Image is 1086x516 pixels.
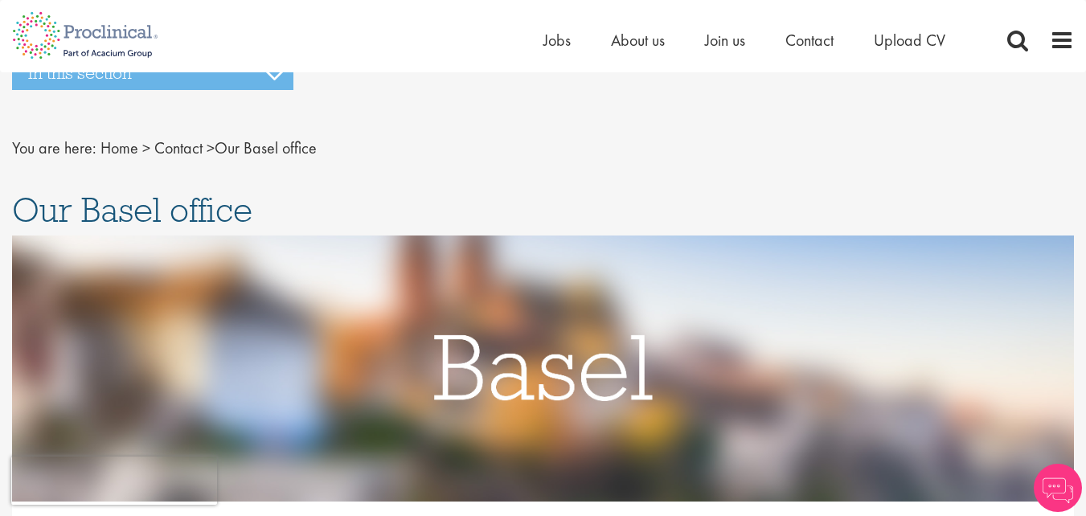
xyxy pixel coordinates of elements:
a: breadcrumb link to Contact [154,137,203,158]
h3: In this section [12,56,293,90]
a: Contact [785,30,834,51]
a: Jobs [543,30,571,51]
a: Join us [705,30,745,51]
span: > [142,137,150,158]
span: You are here: [12,137,96,158]
span: Our Basel office [100,137,317,158]
a: Upload CV [874,30,945,51]
span: > [207,137,215,158]
span: Our Basel office [12,188,252,231]
img: Chatbot [1034,464,1082,512]
iframe: reCAPTCHA [11,457,217,505]
a: breadcrumb link to Home [100,137,138,158]
a: About us [611,30,665,51]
